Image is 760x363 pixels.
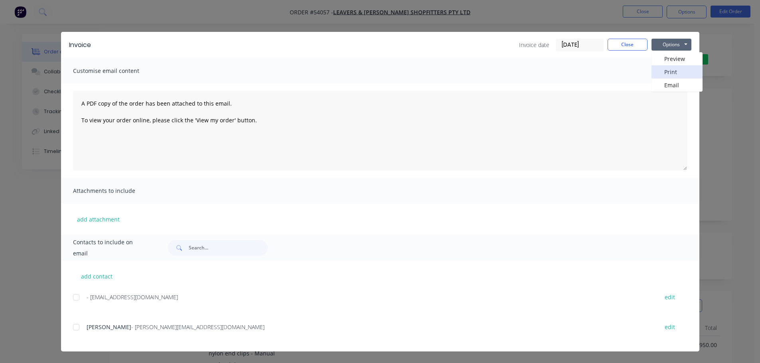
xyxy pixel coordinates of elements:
button: edit [660,292,680,302]
button: edit [660,322,680,332]
div: Invoice [69,40,91,50]
span: Contacts to include on email [73,237,148,259]
button: add contact [73,270,121,282]
button: Close [608,39,647,51]
span: [PERSON_NAME] [87,323,131,331]
button: Preview [651,52,703,65]
textarea: A PDF copy of the order has been attached to this email. To view your order online, please click ... [73,91,687,171]
button: Options [651,39,691,51]
span: Attachments to include [73,185,161,196]
button: Print [651,65,703,78]
button: add attachment [73,213,124,225]
span: - [PERSON_NAME][EMAIL_ADDRESS][DOMAIN_NAME] [131,323,265,331]
span: Customise email content [73,65,161,77]
input: Search... [189,240,268,256]
button: Email [651,78,703,92]
span: - [EMAIL_ADDRESS][DOMAIN_NAME] [87,293,178,301]
span: Invoice date [519,41,549,49]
